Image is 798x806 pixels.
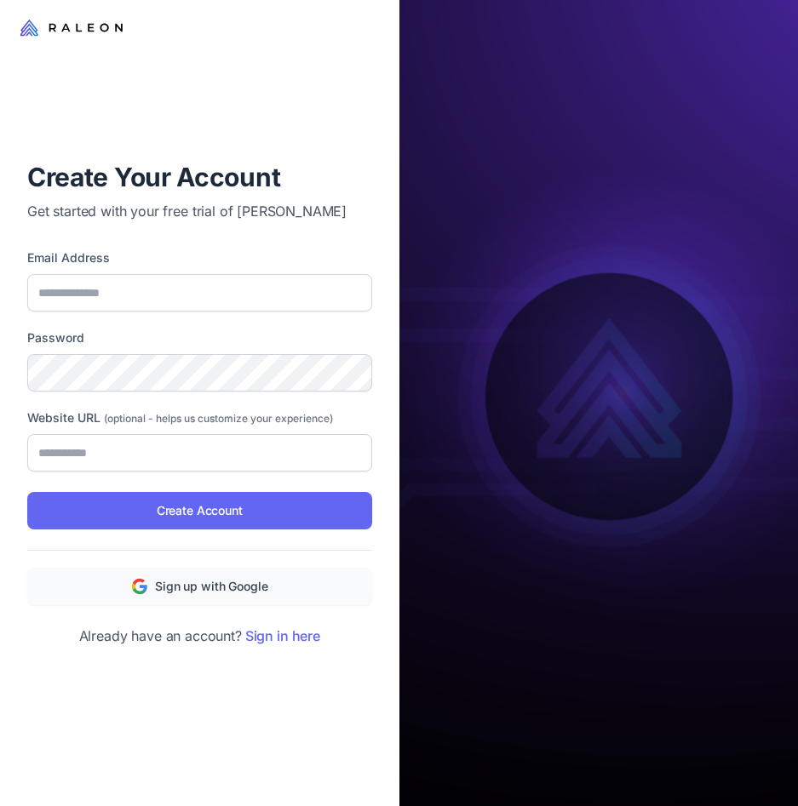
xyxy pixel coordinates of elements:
[155,577,267,596] span: Sign up with Google
[157,501,243,520] span: Create Account
[27,249,372,267] label: Email Address
[27,568,372,605] button: Sign up with Google
[27,492,372,529] button: Create Account
[27,409,372,427] label: Website URL
[27,329,372,347] label: Password
[104,412,333,425] span: (optional - helps us customize your experience)
[245,627,320,644] a: Sign in here
[27,201,372,221] p: Get started with your free trial of [PERSON_NAME]
[27,160,372,194] h1: Create Your Account
[27,626,372,646] p: Already have an account?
